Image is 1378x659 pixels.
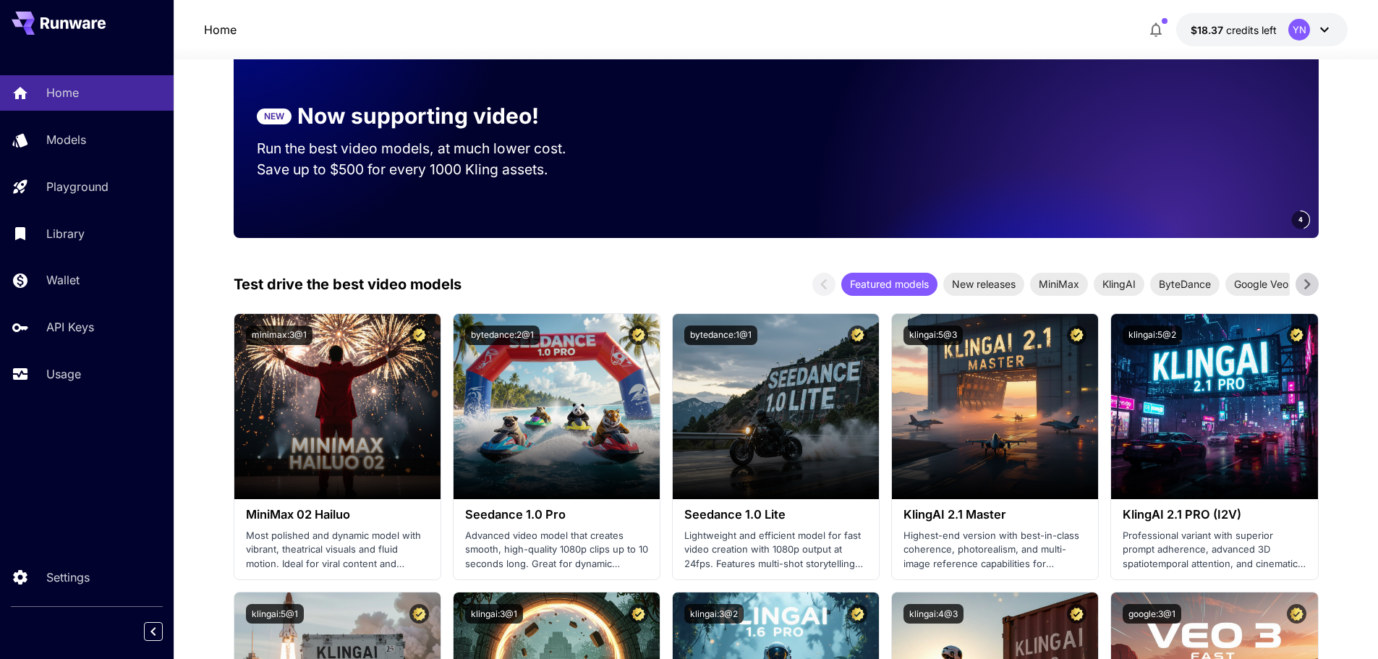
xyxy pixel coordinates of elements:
[848,604,867,624] button: Certified Model – Vetted for best performance and includes a commercial license.
[454,314,660,499] img: alt
[1150,273,1220,296] div: ByteDance
[1067,326,1086,345] button: Certified Model – Vetted for best performance and includes a commercial license.
[246,604,304,624] button: klingai:5@1
[673,314,879,499] img: alt
[46,178,109,195] p: Playground
[684,326,757,345] button: bytedance:1@1
[1150,276,1220,292] span: ByteDance
[46,131,86,148] p: Models
[841,273,937,296] div: Featured models
[204,21,237,38] a: Home
[848,326,867,345] button: Certified Model – Vetted for best performance and includes a commercial license.
[1030,273,1088,296] div: MiniMax
[246,326,312,345] button: minimax:3@1
[46,569,90,586] p: Settings
[264,110,284,123] p: NEW
[1226,24,1277,36] span: credits left
[46,271,80,289] p: Wallet
[1191,24,1226,36] span: $18.37
[46,318,94,336] p: API Keys
[257,159,594,180] p: Save up to $500 for every 1000 Kling assets.
[1225,273,1297,296] div: Google Veo
[1287,326,1306,345] button: Certified Model – Vetted for best performance and includes a commercial license.
[155,618,174,645] div: Collapse sidebar
[684,529,867,571] p: Lightweight and efficient model for fast video creation with 1080p output at 24fps. Features mult...
[465,508,648,522] h3: Seedance 1.0 Pro
[943,273,1024,296] div: New releases
[409,604,429,624] button: Certified Model – Vetted for best performance and includes a commercial license.
[465,326,540,345] button: bytedance:2@1
[46,225,85,242] p: Library
[841,276,937,292] span: Featured models
[684,508,867,522] h3: Seedance 1.0 Lite
[1030,276,1088,292] span: MiniMax
[629,604,648,624] button: Certified Model – Vetted for best performance and includes a commercial license.
[1191,22,1277,38] div: $18.372
[1067,604,1086,624] button: Certified Model – Vetted for best performance and includes a commercial license.
[1111,314,1317,499] img: alt
[409,326,429,345] button: Certified Model – Vetted for best performance and includes a commercial license.
[46,365,81,383] p: Usage
[1225,276,1297,292] span: Google Veo
[684,604,744,624] button: klingai:3@2
[465,529,648,571] p: Advanced video model that creates smooth, high-quality 1080p clips up to 10 seconds long. Great f...
[465,604,523,624] button: klingai:3@1
[257,138,594,159] p: Run the best video models, at much lower cost.
[1176,13,1348,46] button: $18.372YN
[1094,273,1144,296] div: KlingAI
[1123,326,1182,345] button: klingai:5@2
[903,529,1086,571] p: Highest-end version with best-in-class coherence, photorealism, and multi-image reference capabil...
[204,21,237,38] nav: breadcrumb
[892,314,1098,499] img: alt
[46,84,79,101] p: Home
[1288,19,1310,41] div: YN
[629,326,648,345] button: Certified Model – Vetted for best performance and includes a commercial license.
[903,508,1086,522] h3: KlingAI 2.1 Master
[1123,529,1306,571] p: Professional variant with superior prompt adherence, advanced 3D spatiotemporal attention, and ci...
[234,314,441,499] img: alt
[1298,214,1303,225] span: 4
[943,276,1024,292] span: New releases
[297,100,539,132] p: Now supporting video!
[246,529,429,571] p: Most polished and dynamic model with vibrant, theatrical visuals and fluid motion. Ideal for vira...
[234,273,462,295] p: Test drive the best video models
[1123,604,1181,624] button: google:3@1
[1287,604,1306,624] button: Certified Model – Vetted for best performance and includes a commercial license.
[144,622,163,641] button: Collapse sidebar
[1123,508,1306,522] h3: KlingAI 2.1 PRO (I2V)
[246,508,429,522] h3: MiniMax 02 Hailuo
[903,604,964,624] button: klingai:4@3
[1094,276,1144,292] span: KlingAI
[903,326,963,345] button: klingai:5@3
